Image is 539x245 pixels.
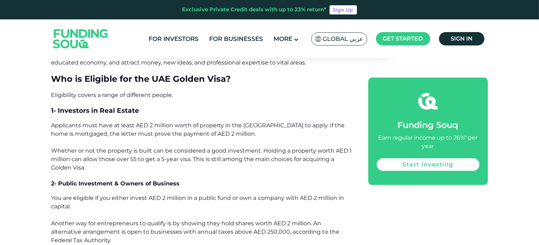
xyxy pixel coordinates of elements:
[274,35,292,42] span: More
[51,180,180,187] span: 2- Public Investment & Owners of Business
[51,106,139,115] span: 1- Investors in Real Estate
[377,158,480,171] a: Start investing
[182,6,327,14] div: Exclusive Private Credit deals with up to 23% return*
[451,35,472,42] span: Sign in
[418,92,438,111] img: fsicon
[51,195,344,244] span: You are eligible if you either invest AED 2 million in a public fund or own a company with AED 2 ...
[51,92,173,98] span: Eligibility covers a range of different people.
[330,5,357,14] a: Sign Up
[323,35,363,43] span: Global عربي
[51,122,352,171] span: Applicants must have at least AED 2 million worth of property in the [GEOGRAPHIC_DATA] to apply. ...
[207,33,265,45] a: For Businesses
[439,32,484,45] a: Sign in
[377,134,480,151] div: Earn regular income up to 26%* per year
[147,33,200,45] a: For Investors
[398,120,458,130] span: Funding Souq
[315,36,321,42] img: SA Flag
[46,21,115,56] img: Logo
[383,35,423,42] span: Get started
[51,74,231,84] span: Who is Eligible for the UAE Golden Visa?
